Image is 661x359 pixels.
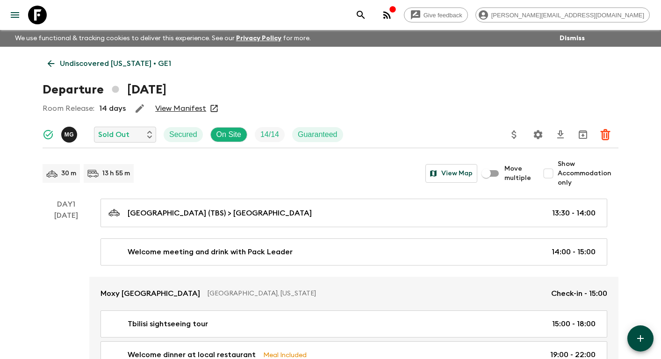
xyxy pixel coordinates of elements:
svg: Synced Successfully [43,129,54,140]
p: 14:00 - 15:00 [552,246,596,258]
a: [GEOGRAPHIC_DATA] (TBS) > [GEOGRAPHIC_DATA]13:30 - 14:00 [101,199,607,227]
div: Secured [164,127,203,142]
a: Moxy [GEOGRAPHIC_DATA][GEOGRAPHIC_DATA], [US_STATE]Check-in - 15:00 [89,277,618,310]
p: Room Release: [43,103,94,114]
a: View Manifest [155,104,206,113]
button: Settings [529,125,547,144]
p: 15:00 - 18:00 [552,318,596,330]
div: Trip Fill [255,127,285,142]
p: Sold Out [98,129,129,140]
span: Give feedback [418,12,467,19]
button: View Map [425,164,477,183]
h1: Departure [DATE] [43,80,166,99]
p: 13 h 55 m [102,169,130,178]
p: 30 m [61,169,76,178]
p: Guaranteed [298,129,338,140]
button: Archive (Completed, Cancelled or Unsynced Departures only) [574,125,592,144]
a: Undiscovered [US_STATE] • GE1 [43,54,176,73]
button: Update Price, Early Bird Discount and Costs [505,125,524,144]
a: Welcome meeting and drink with Pack Leader14:00 - 15:00 [101,238,607,266]
button: search adventures [352,6,370,24]
p: 13:30 - 14:00 [552,208,596,219]
span: Mariam Gabichvadze [61,129,79,137]
div: On Site [210,127,247,142]
p: On Site [216,129,241,140]
p: Undiscovered [US_STATE] • GE1 [60,58,171,69]
button: MG [61,127,79,143]
span: Show Accommodation only [558,159,618,187]
p: [GEOGRAPHIC_DATA] (TBS) > [GEOGRAPHIC_DATA] [128,208,312,219]
p: Day 1 [43,199,89,210]
p: Tbilisi sightseeing tour [128,318,208,330]
p: 14 / 14 [260,129,279,140]
p: [GEOGRAPHIC_DATA], [US_STATE] [208,289,544,298]
p: M G [65,131,74,138]
button: Download CSV [551,125,570,144]
p: Welcome meeting and drink with Pack Leader [128,246,293,258]
span: Move multiple [504,164,532,183]
a: Give feedback [404,7,468,22]
p: Check-in - 15:00 [551,288,607,299]
button: Delete [596,125,615,144]
span: [PERSON_NAME][EMAIL_ADDRESS][DOMAIN_NAME] [486,12,649,19]
a: Tbilisi sightseeing tour15:00 - 18:00 [101,310,607,337]
p: We use functional & tracking cookies to deliver this experience. See our for more. [11,30,315,47]
button: Dismiss [557,32,587,45]
p: 14 days [99,103,126,114]
p: Secured [169,129,197,140]
p: Moxy [GEOGRAPHIC_DATA] [101,288,200,299]
a: Privacy Policy [236,35,281,42]
button: menu [6,6,24,24]
div: [PERSON_NAME][EMAIL_ADDRESS][DOMAIN_NAME] [475,7,650,22]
